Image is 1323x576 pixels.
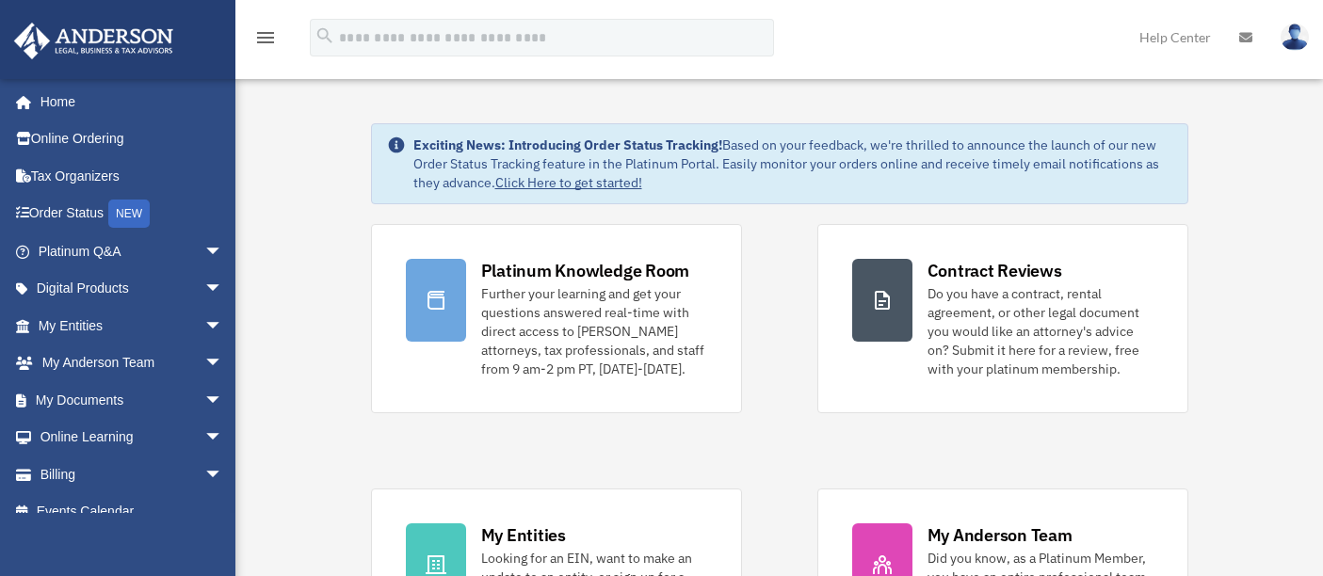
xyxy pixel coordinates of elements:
div: Platinum Knowledge Room [481,259,690,282]
img: User Pic [1281,24,1309,51]
a: Online Ordering [13,120,251,158]
div: Based on your feedback, we're thrilled to announce the launch of our new Order Status Tracking fe... [413,136,1172,192]
i: search [315,25,335,46]
a: Platinum Knowledge Room Further your learning and get your questions answered real-time with dire... [371,224,742,413]
a: My Entitiesarrow_drop_down [13,307,251,344]
a: Digital Productsarrow_drop_down [13,270,251,308]
span: arrow_drop_down [204,344,242,383]
span: arrow_drop_down [204,270,242,309]
a: My Documentsarrow_drop_down [13,381,251,419]
div: Contract Reviews [928,259,1062,282]
a: Online Learningarrow_drop_down [13,419,251,456]
span: arrow_drop_down [204,456,242,494]
a: Platinum Q&Aarrow_drop_down [13,232,251,270]
i: menu [254,26,277,49]
a: Order StatusNEW [13,195,251,233]
a: Home [13,83,242,120]
a: Events Calendar [13,493,251,531]
span: arrow_drop_down [204,232,242,271]
span: arrow_drop_down [204,307,242,345]
a: Billingarrow_drop_down [13,456,251,493]
a: Contract Reviews Do you have a contract, rental agreement, or other legal document you would like... [817,224,1188,413]
a: menu [254,33,277,49]
span: arrow_drop_down [204,419,242,457]
strong: Exciting News: Introducing Order Status Tracking! [413,136,722,153]
a: My Anderson Teamarrow_drop_down [13,344,251,382]
a: Click Here to get started! [495,174,642,191]
div: Do you have a contract, rental agreement, or other legal document you would like an attorney's ad... [928,284,1154,378]
img: Anderson Advisors Platinum Portal [8,23,179,59]
div: My Anderson Team [928,523,1073,547]
div: My Entities [481,523,566,547]
div: Further your learning and get your questions answered real-time with direct access to [PERSON_NAM... [481,284,707,378]
a: Tax Organizers [13,157,251,195]
div: NEW [108,200,150,228]
span: arrow_drop_down [204,381,242,420]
